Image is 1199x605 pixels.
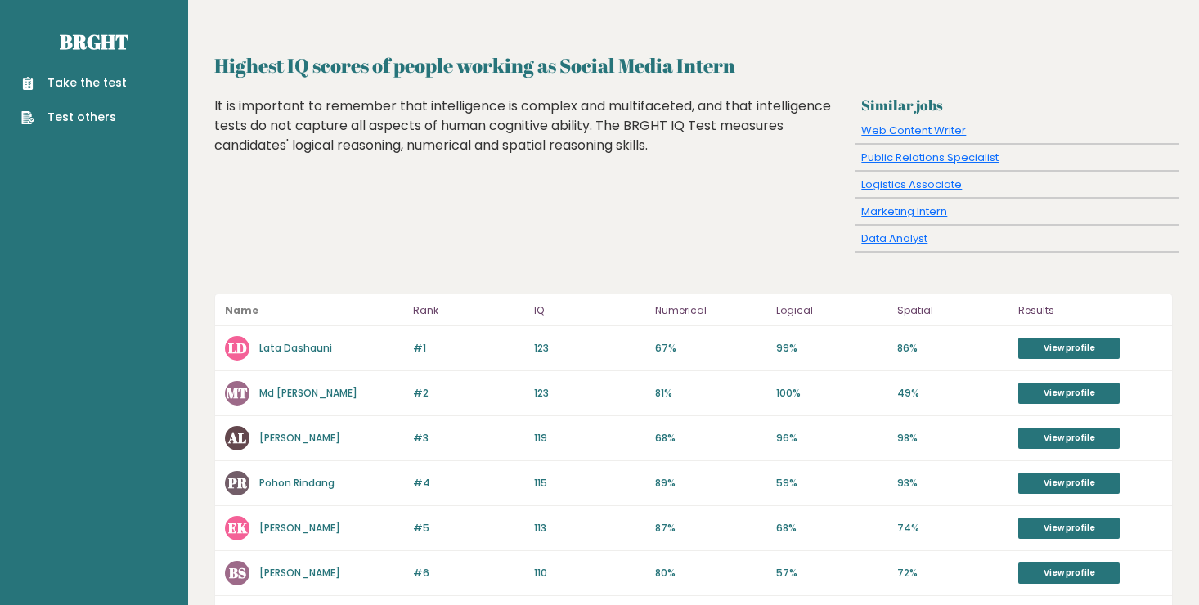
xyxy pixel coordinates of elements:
a: [PERSON_NAME] [259,566,340,580]
p: 86% [897,341,1008,356]
p: 68% [655,431,766,446]
p: 98% [897,431,1008,446]
a: View profile [1018,383,1120,404]
p: 96% [776,431,887,446]
b: Name [225,303,258,317]
p: #6 [413,566,524,580]
p: Results [1018,301,1162,320]
a: Web Content Writer [861,123,966,138]
p: #3 [413,431,524,446]
div: It is important to remember that intelligence is complex and multifaceted, and that intelligence ... [214,96,849,180]
a: View profile [1018,473,1120,494]
a: [PERSON_NAME] [259,521,340,535]
a: Test others [21,109,127,126]
p: 123 [534,386,645,401]
p: 74% [897,521,1008,536]
p: 123 [534,341,645,356]
p: #5 [413,521,524,536]
p: #4 [413,476,524,491]
p: Spatial [897,301,1008,320]
text: EK [228,518,248,537]
p: 93% [897,476,1008,491]
a: Lata Dashauni [259,341,332,355]
text: AL [227,428,246,447]
h2: Highest IQ scores of people working as Social Media Intern [214,51,1173,80]
p: Numerical [655,301,766,320]
a: Logistics Associate [861,177,962,192]
p: IQ [534,301,645,320]
p: 89% [655,476,766,491]
a: Md [PERSON_NAME] [259,386,357,400]
a: View profile [1018,518,1120,539]
p: 67% [655,341,766,356]
p: 81% [655,386,766,401]
p: 119 [534,431,645,446]
a: Pohon Rindang [259,476,335,490]
p: 99% [776,341,887,356]
a: View profile [1018,428,1120,449]
p: 100% [776,386,887,401]
a: Brght [60,29,128,55]
h3: Similar jobs [861,96,1173,114]
a: View profile [1018,338,1120,359]
text: PR [227,473,248,492]
p: 72% [897,566,1008,580]
p: Rank [413,301,524,320]
text: LD [228,338,247,357]
p: 68% [776,521,887,536]
p: 110 [534,566,645,580]
a: View profile [1018,562,1120,584]
a: Take the test [21,74,127,92]
p: #2 [413,386,524,401]
p: 87% [655,521,766,536]
text: BS [229,563,246,582]
a: Public Relations Specialist [861,150,999,165]
p: 57% [776,566,887,580]
a: [PERSON_NAME] [259,431,340,445]
p: 113 [534,521,645,536]
text: MT [227,383,248,402]
p: #1 [413,341,524,356]
p: 80% [655,566,766,580]
a: Marketing Intern [861,204,947,219]
a: Data Analyst [861,231,927,246]
p: Logical [776,301,887,320]
p: 115 [534,476,645,491]
p: 49% [897,386,1008,401]
p: 59% [776,476,887,491]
